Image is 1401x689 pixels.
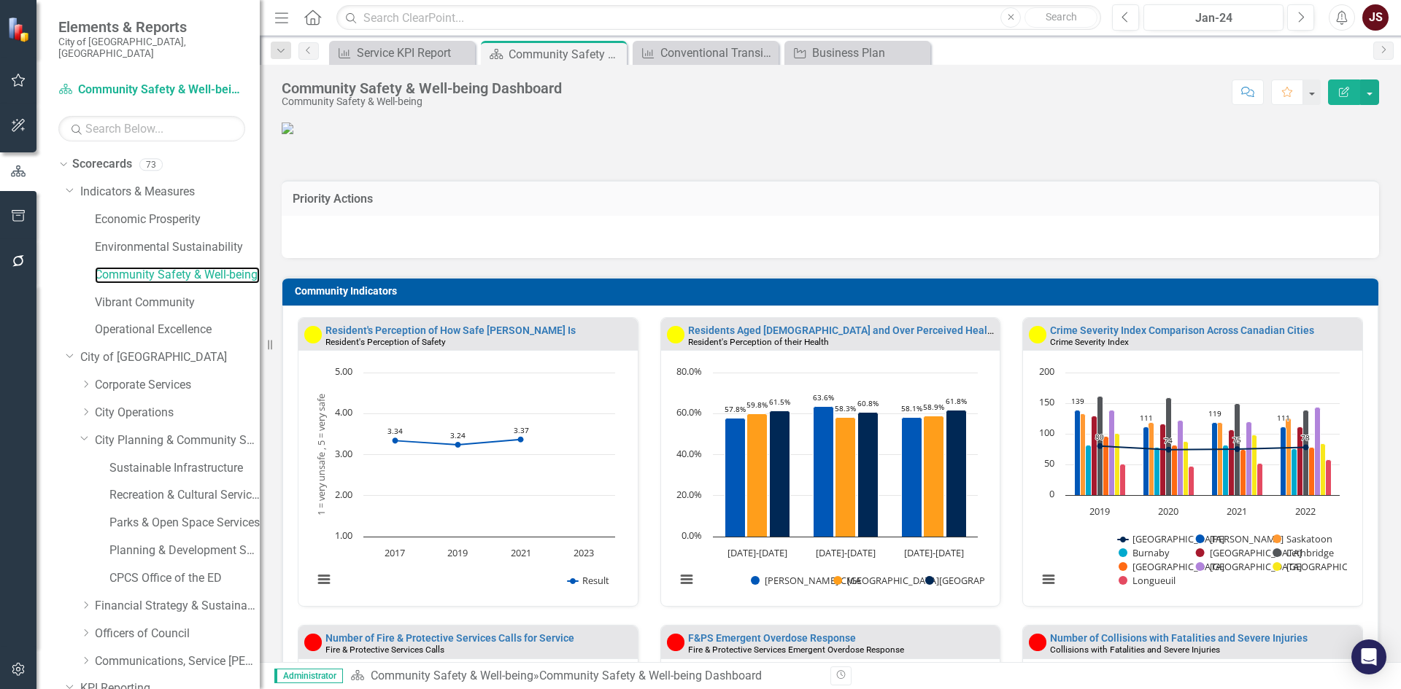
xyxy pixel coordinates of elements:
[1164,435,1173,445] text: 74
[385,546,405,559] text: 2017
[1227,505,1247,518] text: 2021
[1024,7,1097,28] button: Search
[1315,408,1321,496] path: 2022, 144. Winnipeg.
[725,404,746,414] text: 57.8%
[1189,467,1194,496] path: 2020, 47. Longueuil.
[335,488,352,501] text: 2.00
[667,326,684,343] img: Vulnerable
[335,405,352,419] text: 4.00
[923,416,943,537] path: 2019-2020, 58.9. Saskatchewan.
[1257,464,1263,496] path: 2021, 52. Longueuil.
[1232,435,1241,445] text: 75
[1309,448,1315,496] path: 2022, 78. Calgary.
[682,529,702,542] text: 0.0%
[660,44,775,62] div: Conventional Transit Ridership
[95,211,260,228] a: Economic Prosperity
[314,394,328,515] text: 1 = very unsafe , 5 = very safe
[1120,464,1126,496] path: 2019, 51. Longueuil.
[857,413,878,537] path: 2017-2018, 60.8. Canada.
[95,322,260,338] a: Operational Excellence
[1039,365,1054,378] text: 200
[1246,422,1252,496] path: 2021, 120. Winnipeg.
[109,487,260,504] a: Recreation & Cultural Services
[688,645,904,655] small: Fire & Protective Services Emergent Overdose Response
[306,365,622,602] svg: Interactive chart
[371,669,533,682] a: Community Safety & Well-being
[1217,423,1223,496] path: 2021, 118. Saskatoon.
[1086,445,1092,496] path: 2019, 82. Burnaby.
[509,45,623,63] div: Community Safety & Well-being Dashboard
[676,488,702,501] text: 20.0%
[325,324,576,336] a: Resident's Perception of How Safe [PERSON_NAME] Is
[1351,639,1386,674] div: Open Intercom Messenger
[636,44,775,62] a: Conventional Transit Ridership
[751,574,817,587] button: Show Regina CMA
[335,447,352,460] text: 3.00
[1132,532,1224,545] text: [GEOGRAPHIC_DATA]
[350,668,819,685] div: »
[1196,532,1239,545] button: Show Regina
[1166,447,1172,453] path: 2020, 74. Canada.
[1050,632,1308,644] a: Number of Collisions with Fatalities and Severe Injuries
[109,515,260,532] a: Parks & Open Space Services
[1362,4,1389,31] div: JS
[1196,546,1256,559] button: Show Edmonton
[325,632,574,644] a: Number of Fire & Protective Services Calls for Service
[95,626,260,642] a: Officers of Council
[139,158,163,171] div: 73
[95,432,260,449] a: City Planning & Community Services
[769,411,790,537] path: 2015-2016, 61.5. Canada.
[1143,4,1284,31] button: Jan-24
[1158,505,1178,518] text: 2020
[1286,419,1292,496] path: 2022, 126. Saskatoon.
[788,44,927,62] a: Business Plan
[298,317,638,607] div: Double-Click to Edit
[812,44,927,62] div: Business Plan
[1119,546,1170,559] button: Show Burnaby
[1097,443,1103,449] path: 2019, 80. Canada.
[1166,398,1172,496] path: 2020, 159. Lethbridge.
[1086,445,1297,496] g: Burnaby, series 4 of 10. Bar series with 4 bars.
[325,645,444,655] small: Fire & Protective Services Calls
[1114,434,1326,496] g: Windsor, series 9 of 10. Bar series with 4 bars.
[1109,408,1321,496] g: Winnipeg, series 8 of 10. Bar series with 4 bars.
[1038,569,1059,590] button: View chart menu, Chart
[1208,408,1221,419] text: 119
[1143,427,1149,496] path: 2020, 111. Regina.
[1030,365,1347,602] svg: Interactive chart
[939,574,1031,587] text: [GEOGRAPHIC_DATA]
[1235,446,1240,452] path: 2021, 75. Canada.
[1196,560,1251,573] button: Show Winnipeg
[1092,416,1303,496] g: Edmonton, series 5 of 10. Bar series with 4 bars.
[514,425,529,435] text: 3.37
[95,377,260,394] a: Corporate Services
[1039,426,1054,439] text: 100
[1178,421,1184,496] path: 2020, 122. Winnipeg.
[857,398,879,408] text: 60.8%
[676,365,702,378] text: 80.0%
[1103,437,1315,496] g: Calgary, series 7 of 10. Bar series with 4 bars.
[725,407,922,537] g: Regina CMA, bar series 1 of 3 with 3 bars.
[95,653,260,670] a: Communications, Service [PERSON_NAME] & Tourism
[58,36,245,60] small: City of [GEOGRAPHIC_DATA], [GEOGRAPHIC_DATA]
[1210,532,1284,545] text: [PERSON_NAME]
[688,632,856,644] a: F&PS Emergent Overdose Response
[306,365,630,602] div: Chart. Highcharts interactive chart.
[1022,317,1363,607] div: Double-Click to Edit
[946,396,967,406] text: 61.8%
[1235,404,1240,496] path: 2021, 150. Lethbridge.
[1092,416,1097,496] path: 2019, 129. Edmonton.
[676,405,702,419] text: 60.0%
[769,397,790,407] text: 61.5%
[1050,324,1314,336] a: Crime Severity Index Comparison Across Canadian Cities
[1075,410,1081,496] path: 2019, 139. Regina.
[314,569,334,590] button: View chart menu, Chart
[80,184,260,201] a: Indicators & Measures
[393,438,398,444] path: 2017, 3.34. Result.
[688,337,829,347] small: Resident's Perception of their Health
[903,546,963,559] text: [DATE]-[DATE]
[304,326,322,343] img: Vulnerable
[1297,427,1303,496] path: 2022, 111. Edmonton.
[95,295,260,311] a: Vibrant Community
[901,403,922,413] text: 58.1%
